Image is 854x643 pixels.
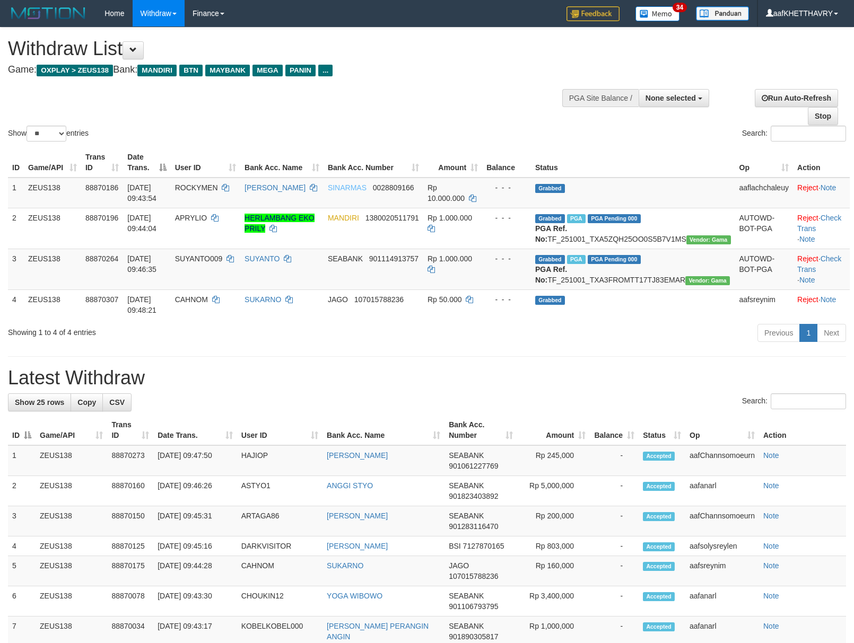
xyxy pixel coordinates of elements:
td: 1 [8,445,36,476]
span: MANDIRI [328,214,359,222]
span: Accepted [643,512,675,521]
div: PGA Site Balance / [562,89,639,107]
td: aafChannsomoeurn [685,506,759,536]
a: [PERSON_NAME] [327,542,388,550]
span: CSV [109,398,125,407]
b: PGA Ref. No: [535,265,567,284]
span: Copy 107015788236 to clipboard [354,295,404,304]
span: 88870186 [85,183,118,192]
th: Date Trans.: activate to sort column descending [123,147,170,178]
td: HAJIOP [237,445,323,476]
td: [DATE] 09:44:28 [153,556,237,586]
td: aafChannsomoeurn [685,445,759,476]
td: aaflachchaleuy [735,178,794,208]
a: Note [799,276,815,284]
td: ASTYO1 [237,476,323,506]
span: Vendor URL: https://trx31.1velocity.biz [685,276,730,285]
img: MOTION_logo.png [8,5,89,21]
div: - - - [486,182,527,193]
td: Rp 803,000 [517,536,590,556]
b: PGA Ref. No: [535,224,567,243]
td: 88870273 [107,445,153,476]
td: 4 [8,536,36,556]
span: [DATE] 09:46:35 [127,254,156,274]
th: Bank Acc. Name: activate to sort column ascending [323,415,445,445]
td: 2 [8,208,24,249]
td: ZEUS138 [24,208,81,249]
span: Accepted [643,592,675,601]
td: ZEUS138 [24,249,81,289]
td: [DATE] 09:43:30 [153,586,237,616]
th: Op: activate to sort column ascending [735,147,794,178]
span: Copy 107015788236 to clipboard [449,572,498,580]
span: MANDIRI [137,65,177,76]
span: Rp 1.000.000 [428,254,472,263]
span: SINARMAS [328,183,367,192]
select: Showentries [27,126,66,142]
span: Accepted [643,482,675,491]
td: AUTOWD-BOT-PGA [735,249,794,289]
span: None selected [646,94,696,102]
span: Accepted [643,562,675,571]
span: Copy 901283116470 to clipboard [449,522,498,531]
td: aafsolysreylen [685,536,759,556]
a: Note [799,235,815,243]
th: Date Trans.: activate to sort column ascending [153,415,237,445]
a: ANGGI STYO [327,481,373,490]
span: 88870196 [85,214,118,222]
span: PGA Pending [588,214,641,223]
span: Copy 901061227769 to clipboard [449,462,498,470]
div: - - - [486,253,527,264]
th: Action [793,147,850,178]
td: - [590,445,639,476]
th: Trans ID: activate to sort column ascending [107,415,153,445]
img: Feedback.jpg [567,6,620,21]
input: Search: [771,126,846,142]
img: Button%20Memo.svg [635,6,680,21]
h1: Withdraw List [8,38,559,59]
a: [PERSON_NAME] PERANGIN ANGIN [327,622,429,641]
td: AUTOWD-BOT-PGA [735,208,794,249]
span: BSI [449,542,461,550]
th: User ID: activate to sort column ascending [171,147,240,178]
td: [DATE] 09:45:16 [153,536,237,556]
span: BTN [179,65,203,76]
a: [PERSON_NAME] [245,183,306,192]
td: ZEUS138 [36,536,107,556]
span: Accepted [643,452,675,461]
td: ZEUS138 [36,445,107,476]
span: CAHNOM [175,295,208,304]
th: Amount: activate to sort column ascending [517,415,590,445]
th: Game/API: activate to sort column ascending [36,415,107,445]
td: 88870175 [107,556,153,586]
a: SUKARNO [327,561,363,570]
a: Stop [808,107,838,125]
td: Rp 160,000 [517,556,590,586]
span: SEABANK [328,254,363,263]
td: - [590,556,639,586]
span: Copy 901106793795 to clipboard [449,602,498,611]
span: ... [318,65,333,76]
span: MEGA [252,65,283,76]
div: Showing 1 to 4 of 4 entries [8,323,348,338]
span: PGA Pending [588,255,641,264]
span: Show 25 rows [15,398,64,407]
a: Note [821,295,836,304]
img: panduan.png [696,6,749,21]
td: - [590,476,639,506]
a: [PERSON_NAME] [327,512,388,520]
h1: Latest Withdraw [8,367,846,389]
a: Note [763,592,779,600]
th: Status: activate to sort column ascending [639,415,685,445]
span: Accepted [643,542,675,551]
td: 5 [8,556,36,586]
th: Trans ID: activate to sort column ascending [81,147,123,178]
a: SUYANTO [245,254,280,263]
td: aafanarl [685,476,759,506]
span: Copy [77,398,96,407]
span: 88870264 [85,254,118,263]
a: Note [763,481,779,490]
a: Note [821,183,836,192]
span: SEABANK [449,481,484,490]
td: 88870160 [107,476,153,506]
